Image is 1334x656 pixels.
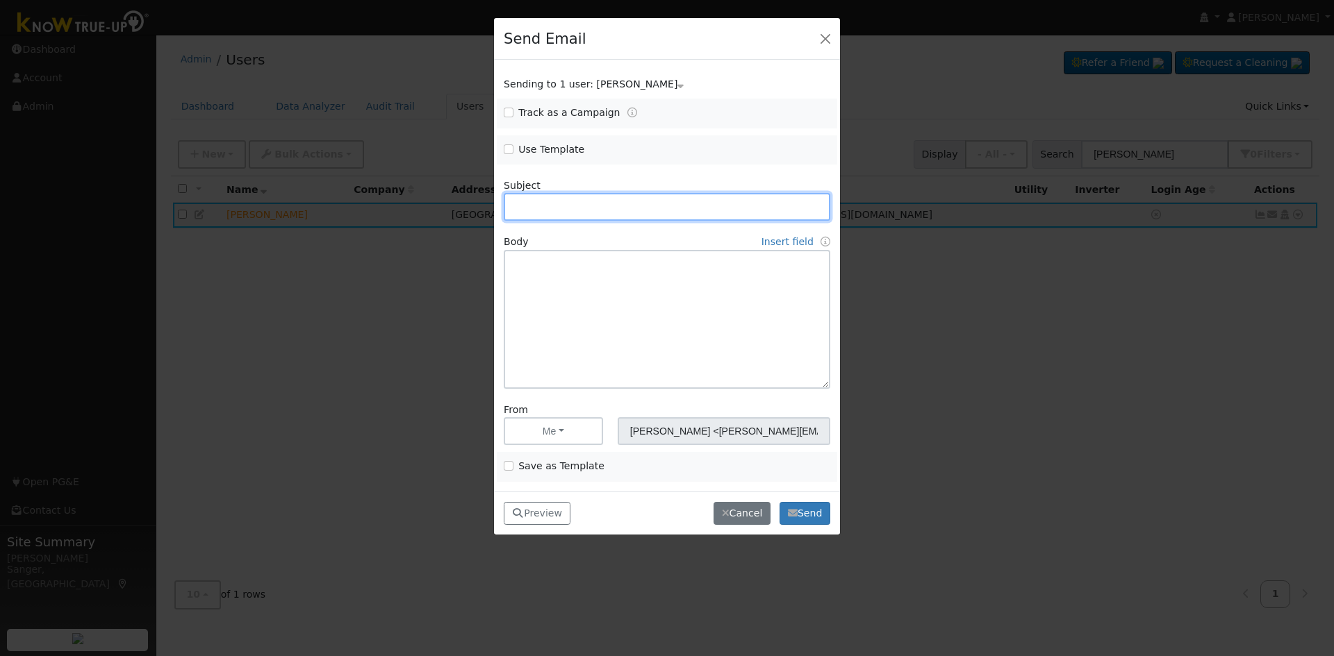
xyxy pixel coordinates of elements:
label: From [504,403,528,417]
input: Track as a Campaign [504,108,513,117]
input: Save as Template [504,461,513,471]
h4: Send Email [504,28,586,50]
button: Send [780,502,830,525]
label: Save as Template [518,459,604,473]
label: Use Template [518,142,584,157]
label: Body [504,235,529,249]
a: Insert field [761,236,814,247]
div: Show users [497,77,838,92]
label: Track as a Campaign [518,106,620,120]
input: Use Template [504,144,513,154]
button: Preview [504,502,570,525]
button: Me [504,417,603,445]
a: Fields [821,236,830,247]
label: Subject [504,178,541,193]
a: Tracking Campaigns [627,107,637,118]
button: Cancel [714,502,771,525]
